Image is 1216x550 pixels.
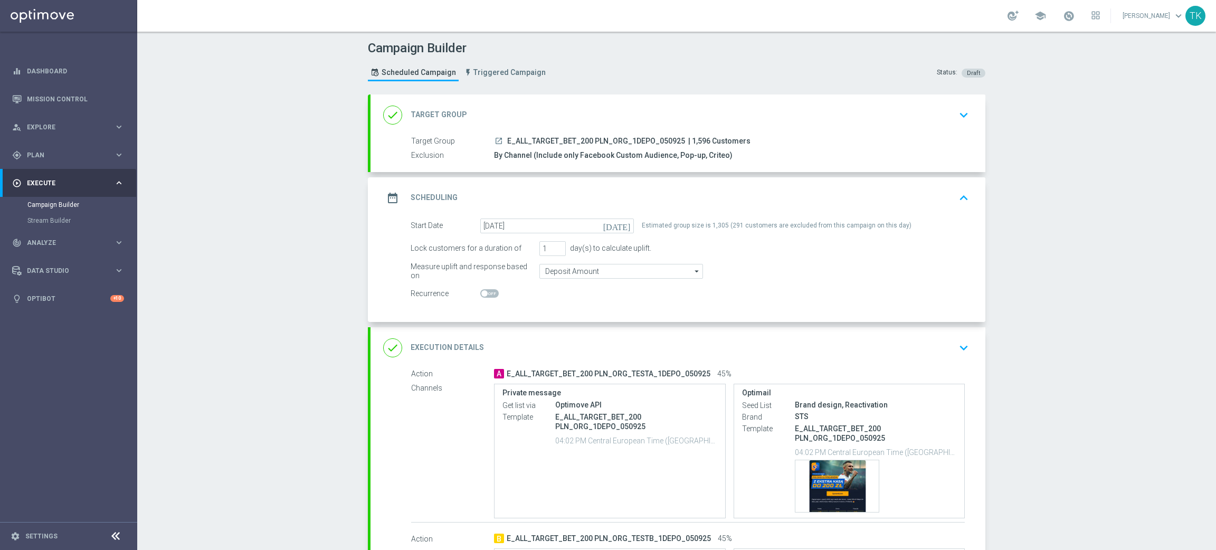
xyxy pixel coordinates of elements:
[27,124,114,130] span: Explore
[12,178,22,188] i: play_circle_outline
[27,85,124,113] a: Mission Control
[12,67,125,75] div: equalizer Dashboard
[12,57,124,85] div: Dashboard
[692,264,702,278] i: arrow_drop_down
[566,244,651,253] div: day(s) to calculate uplift.
[555,435,717,445] p: 04:02 PM Central European Time ([GEOGRAPHIC_DATA]) (UTC +02:00)
[795,447,957,457] p: 04:02 PM Central European Time ([GEOGRAPHIC_DATA]) (UTC +02:00)
[494,150,965,160] div: By Channel (Include only Facebook Custom Audience, Pop-up, Criteo)
[27,152,114,158] span: Plan
[27,268,114,274] span: Data Studio
[27,285,110,312] a: Optibot
[12,85,124,113] div: Mission Control
[742,388,957,397] label: Optimail
[507,534,711,544] span: E_ALL_TARGET_BET_200 PLN_ORG_TESTB_1DEPO_050925
[967,70,980,77] span: Draft
[12,95,125,103] div: Mission Control
[411,219,480,233] div: Start Date
[27,180,114,186] span: Execute
[956,190,972,206] i: keyboard_arrow_up
[110,295,124,302] div: +10
[12,122,22,132] i: person_search
[383,105,973,125] div: done Target Group keyboard_arrow_down
[12,294,22,304] i: lightbulb
[1034,10,1046,22] span: school
[795,411,957,422] div: STS
[502,401,555,410] label: Get list via
[27,201,110,209] a: Campaign Builder
[27,57,124,85] a: Dashboard
[411,287,480,301] div: Recurrence
[12,150,114,160] div: Plan
[956,340,972,356] i: keyboard_arrow_down
[11,532,20,541] i: settings
[383,338,402,357] i: done
[25,533,58,539] a: Settings
[473,68,546,77] span: Triggered Campaign
[742,401,795,410] label: Seed List
[495,137,503,145] i: launch
[502,412,555,422] label: Template
[411,241,534,256] div: Lock customers for a duration of
[502,388,717,397] label: Private message
[383,106,402,125] i: done
[12,67,22,76] i: equalizer
[12,150,22,160] i: gps_fixed
[12,123,125,131] button: person_search Explore keyboard_arrow_right
[411,137,494,146] label: Target Group
[12,178,114,188] div: Execute
[12,151,125,159] button: gps_fixed Plan keyboard_arrow_right
[795,424,957,443] p: E_ALL_TARGET_BET_200 PLN_ORG_1DEPO_050925
[795,400,957,410] div: Brand design, Reactivation
[12,238,22,248] i: track_changes
[411,384,494,393] label: Channels
[368,64,459,81] a: Scheduled Campaign
[1122,8,1185,24] a: [PERSON_NAME]keyboard_arrow_down
[383,188,973,208] div: date_range Scheduling keyboard_arrow_up
[368,41,551,56] h1: Campaign Builder
[114,150,124,160] i: keyboard_arrow_right
[27,216,110,225] a: Stream Builder
[411,343,484,353] h2: Execution Details
[411,110,467,120] h2: Target Group
[603,219,634,230] i: [DATE]
[1185,6,1205,26] div: TK
[12,266,114,276] div: Data Studio
[12,179,125,187] button: play_circle_outline Execute keyboard_arrow_right
[955,338,973,358] button: keyboard_arrow_down
[114,265,124,276] i: keyboard_arrow_right
[955,188,973,208] button: keyboard_arrow_up
[718,534,732,544] span: 45%
[383,188,402,207] i: date_range
[507,137,685,146] span: E_ALL_TARGET_BET_200 PLN_ORG_1DEPO_050925
[742,424,795,433] label: Template
[411,534,494,544] label: Action
[956,107,972,123] i: keyboard_arrow_down
[27,213,136,229] div: Stream Builder
[12,267,125,275] button: Data Studio keyboard_arrow_right
[12,285,124,312] div: Optibot
[461,64,548,81] a: Triggered Campaign
[12,295,125,303] button: lightbulb Optibot +10
[114,238,124,248] i: keyboard_arrow_right
[494,369,504,378] span: A
[383,338,973,358] div: done Execution Details keyboard_arrow_down
[494,534,504,543] span: B
[1173,10,1184,22] span: keyboard_arrow_down
[12,239,125,247] button: track_changes Analyze keyboard_arrow_right
[411,264,534,279] div: Measure uplift and response based on
[937,68,957,78] div: Status:
[742,412,795,422] label: Brand
[955,105,973,125] button: keyboard_arrow_down
[555,412,717,431] p: E_ALL_TARGET_BET_200 PLN_ORG_1DEPO_050925
[382,68,456,77] span: Scheduled Campaign
[411,151,494,160] label: Exclusion
[114,122,124,132] i: keyboard_arrow_right
[717,369,731,379] span: 45%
